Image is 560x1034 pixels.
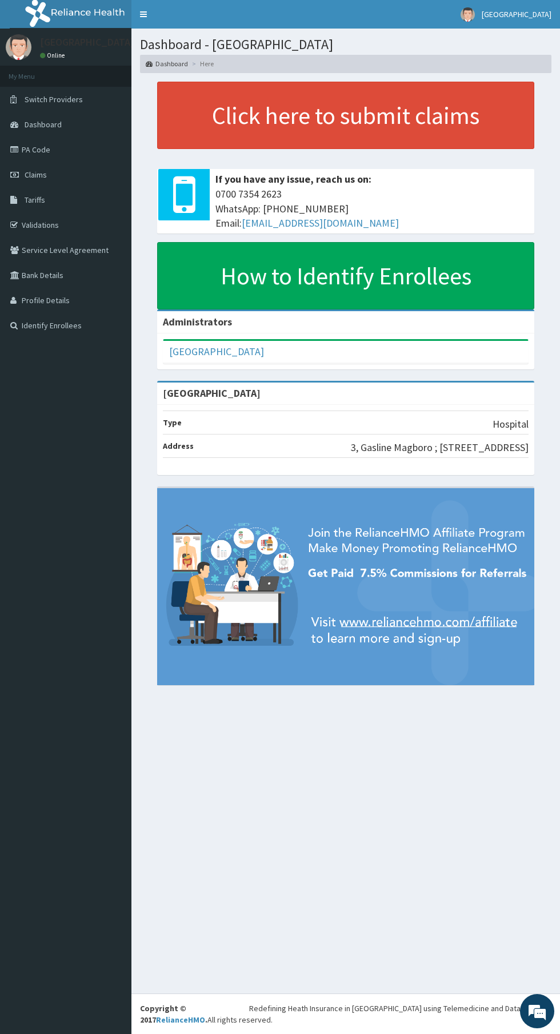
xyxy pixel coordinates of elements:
a: Click here to submit claims [157,82,534,149]
a: RelianceHMO [156,1015,205,1025]
strong: [GEOGRAPHIC_DATA] [163,387,261,400]
img: provider-team-banner.png [157,488,534,685]
h1: Dashboard - [GEOGRAPHIC_DATA] [140,37,551,52]
span: 0700 7354 2623 WhatsApp: [PHONE_NUMBER] Email: [215,187,529,231]
b: If you have any issue, reach us on: [215,172,371,186]
b: Type [163,417,182,428]
p: 3, Gasline Magboro ; [STREET_ADDRESS] [351,440,529,455]
a: [EMAIL_ADDRESS][DOMAIN_NAME] [242,216,399,230]
span: Tariffs [25,195,45,205]
p: [GEOGRAPHIC_DATA] [40,37,134,47]
strong: Copyright © 2017 . [140,1003,207,1025]
p: Hospital [493,417,529,432]
a: Online [40,51,67,59]
a: [GEOGRAPHIC_DATA] [169,345,264,358]
span: [GEOGRAPHIC_DATA] [482,9,551,19]
li: Here [189,59,214,69]
span: Dashboard [25,119,62,130]
footer: All rights reserved. [131,993,560,1034]
img: User Image [461,7,475,22]
a: How to Identify Enrollees [157,242,534,309]
img: User Image [6,34,31,60]
span: Switch Providers [25,94,83,104]
div: Redefining Heath Insurance in [GEOGRAPHIC_DATA] using Telemedicine and Data Science! [249,1003,551,1014]
b: Administrators [163,315,232,328]
b: Address [163,441,194,451]
a: Dashboard [146,59,188,69]
span: Claims [25,170,47,180]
